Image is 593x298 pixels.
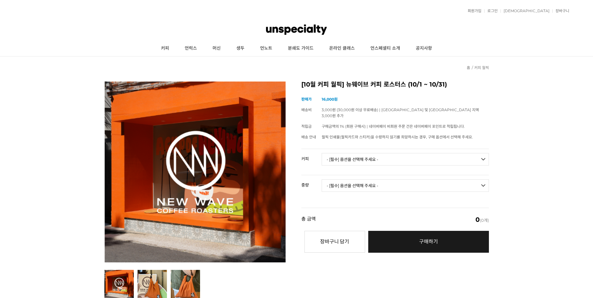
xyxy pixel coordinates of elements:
[301,216,316,223] strong: 총 금액
[177,41,205,56] a: 언럭스
[419,239,438,245] span: 구매하기
[322,135,473,139] span: 월픽 인쇄물(월픽카드와 스티커)을 수령하지 않기를 희망하시는 경우, 구매 옵션에서 선택해 주세요.
[322,97,338,102] strong: 16,000원
[552,9,569,13] a: 장바구니
[266,20,327,39] img: 언스페셜티 몰
[321,41,363,56] a: 온라인 클래스
[304,231,365,253] button: 장바구니 담기
[467,65,470,70] a: 홈
[363,41,408,56] a: 언스페셜티 소개
[153,41,177,56] a: 커피
[252,41,280,56] a: 언노트
[475,216,480,223] em: 0
[229,41,252,56] a: 생두
[368,231,489,253] a: 구매하기
[301,107,312,112] span: 배송비
[475,216,489,223] span: (0개)
[465,9,481,13] a: 회원가입
[408,41,440,56] a: 공지사항
[322,124,465,129] span: 구매금액의 1% (회원 구매시) | 네이버페이 비회원 주문 건은 네이버페이 포인트로 적립됩니다.
[301,124,312,129] span: 적립금
[104,82,286,262] img: [10월 커피 월픽] 뉴웨이브 커피 로스터스 (10/1 ~ 10/31)
[322,107,479,118] span: 3,000원 (30,000원 이상 무료배송) | [GEOGRAPHIC_DATA] 및 [GEOGRAPHIC_DATA] 지역 3,000원 추가
[474,65,489,70] a: 커피 월픽
[301,82,489,88] h2: [10월 커피 월픽] 뉴웨이브 커피 로스터스 (10/1 ~ 10/31)
[484,9,498,13] a: 로그인
[280,41,321,56] a: 분쇄도 가이드
[500,9,550,13] a: [DEMOGRAPHIC_DATA]
[301,97,312,102] span: 판매가
[301,175,322,190] th: 중량
[301,135,316,139] span: 배송 안내
[205,41,229,56] a: 머신
[301,149,322,163] th: 커피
